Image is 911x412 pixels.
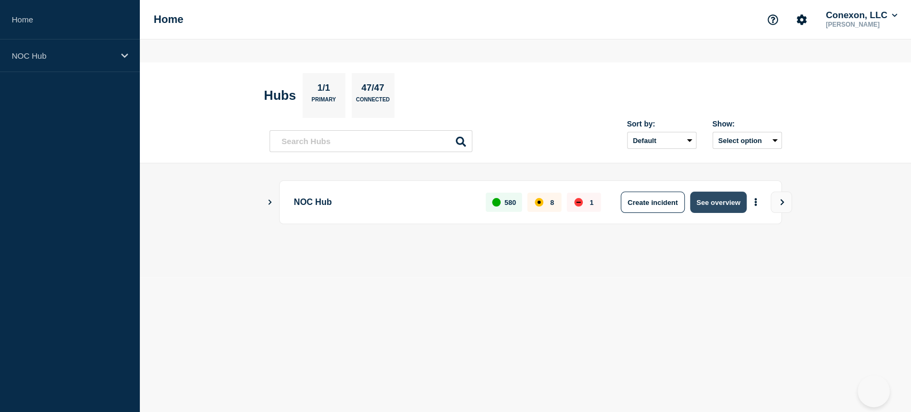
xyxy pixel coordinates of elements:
button: See overview [690,192,747,213]
div: down [574,198,583,207]
p: 8 [550,199,554,207]
p: 1/1 [313,83,334,97]
div: Sort by: [627,120,696,128]
div: affected [535,198,543,207]
p: NOC Hub [12,51,114,60]
p: NOC Hub [294,192,474,213]
p: Connected [356,97,390,108]
button: Show Connected Hubs [267,199,273,207]
iframe: Help Scout Beacon - Open [858,375,890,407]
button: Support [762,9,784,31]
button: Account settings [790,9,813,31]
button: Conexon, LLC [823,10,899,21]
button: Select option [712,132,782,149]
button: Create incident [621,192,685,213]
p: 1 [590,199,593,207]
input: Search Hubs [270,130,472,152]
h1: Home [154,13,184,26]
h2: Hubs [264,88,296,103]
div: up [492,198,501,207]
select: Sort by [627,132,696,149]
div: Show: [712,120,782,128]
p: 580 [504,199,516,207]
p: Primary [312,97,336,108]
p: [PERSON_NAME] [823,21,899,28]
button: More actions [749,193,763,212]
p: 47/47 [358,83,389,97]
button: View [771,192,792,213]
